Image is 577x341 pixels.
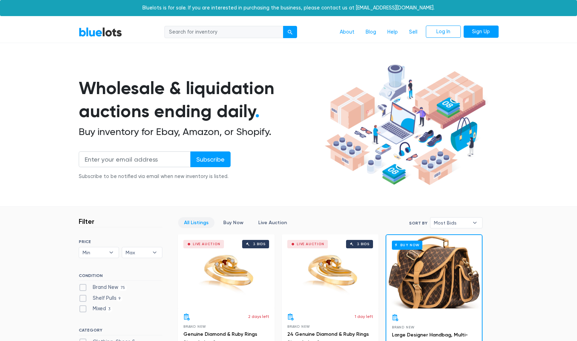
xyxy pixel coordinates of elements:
h6: PRICE [79,239,162,244]
a: Live Auction 3 bids [178,234,275,308]
span: 9 [117,296,123,301]
span: Brand New [183,325,206,328]
h2: Buy inventory for Ebay, Amazon, or Shopify. [79,126,322,138]
h6: CATEGORY [79,328,162,335]
a: About [334,26,360,39]
a: Live Auction [252,217,293,228]
a: Sign Up [464,26,499,38]
h6: Buy Now [392,241,422,249]
span: Brand New [287,325,310,328]
label: Brand New [79,284,127,291]
b: ▾ [467,218,482,228]
a: Buy Now [217,217,249,228]
span: Min [83,247,106,258]
label: Shelf Pulls [79,294,123,302]
input: Enter your email address [79,151,191,167]
a: Help [382,26,403,39]
h1: Wholesale & liquidation auctions ending daily [79,77,322,123]
span: Max [126,247,149,258]
div: Live Auction [193,242,220,246]
a: Blog [360,26,382,39]
span: Brand New [392,325,415,329]
div: 3 bids [253,242,266,246]
a: Sell [403,26,423,39]
label: Sort By [409,220,427,226]
span: Most Bids [434,218,469,228]
b: ▾ [104,247,119,258]
div: 3 bids [357,242,370,246]
b: ▾ [147,247,162,258]
a: Live Auction 3 bids [282,234,379,308]
span: . [255,101,260,122]
label: Mixed [79,305,113,313]
input: Search for inventory [164,26,283,38]
div: Subscribe to be notified via email when new inventory is listed. [79,173,231,180]
span: 3 [106,307,113,312]
a: Buy Now [386,235,482,308]
div: Live Auction [297,242,324,246]
h3: Filter [79,217,94,226]
h6: CONDITION [79,273,162,281]
p: 1 day left [355,313,373,320]
a: Log In [426,26,461,38]
span: 75 [118,285,127,291]
input: Subscribe [190,151,231,167]
img: hero-ee84e7d0318cb26816c560f6b4441b76977f77a177738b4e94f68c95b2b83dbb.png [322,61,488,189]
p: 2 days left [248,313,269,320]
a: All Listings [178,217,214,228]
a: BlueLots [79,27,122,37]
